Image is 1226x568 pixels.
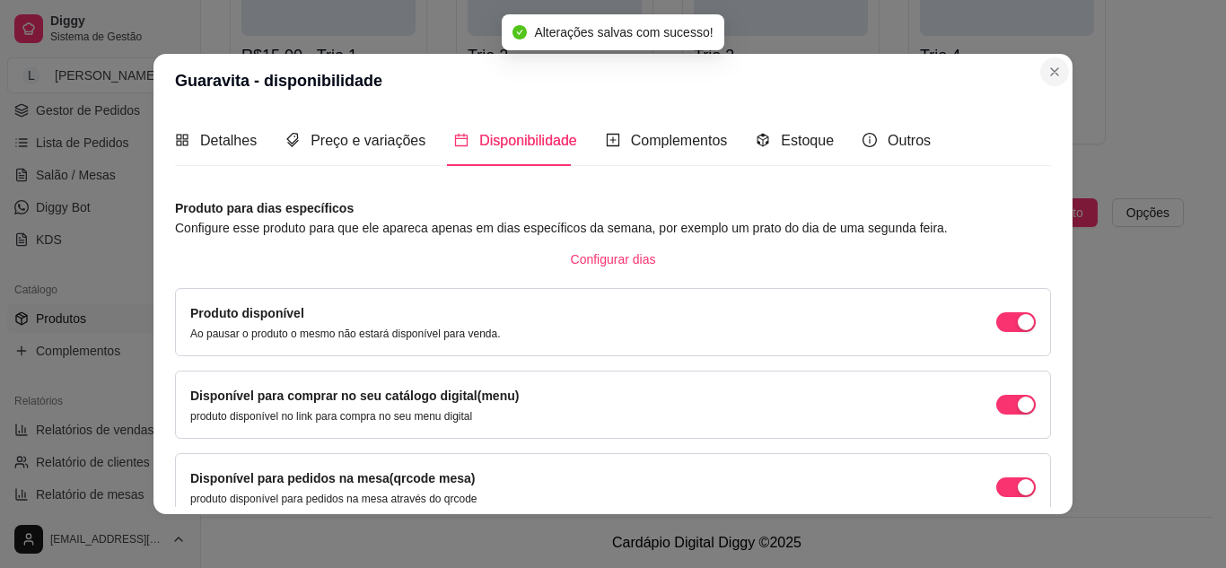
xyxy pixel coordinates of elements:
span: Detalhes [200,133,257,148]
span: tags [285,133,300,147]
p: produto disponível no link para compra no seu menu digital [190,409,519,424]
span: plus-square [606,133,620,147]
article: Configure esse produto para que ele apareca apenas em dias específicos da semana, por exemplo um ... [175,218,1051,238]
label: Disponível para comprar no seu catálogo digital(menu) [190,389,519,403]
span: appstore [175,133,189,147]
span: Configurar dias [571,249,656,269]
span: code-sandbox [756,133,770,147]
span: calendar [454,133,469,147]
button: Configurar dias [556,245,670,274]
span: Outros [888,133,931,148]
span: Estoque [781,133,834,148]
span: Disponibilidade [479,133,577,148]
label: Disponível para pedidos na mesa(qrcode mesa) [190,471,475,485]
header: Guaravita - disponibilidade [153,54,1073,108]
p: produto disponível para pedidos na mesa através do qrcode [190,492,477,506]
span: Preço e variações [311,133,425,148]
span: Alterações salvas com sucesso! [534,25,713,39]
button: Close [1040,57,1069,86]
label: Produto disponível [190,306,304,320]
span: info-circle [863,133,877,147]
span: check-circle [512,25,527,39]
span: Complementos [631,133,728,148]
p: Ao pausar o produto o mesmo não estará disponível para venda. [190,327,501,341]
article: Produto para dias específicos [175,198,1051,218]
